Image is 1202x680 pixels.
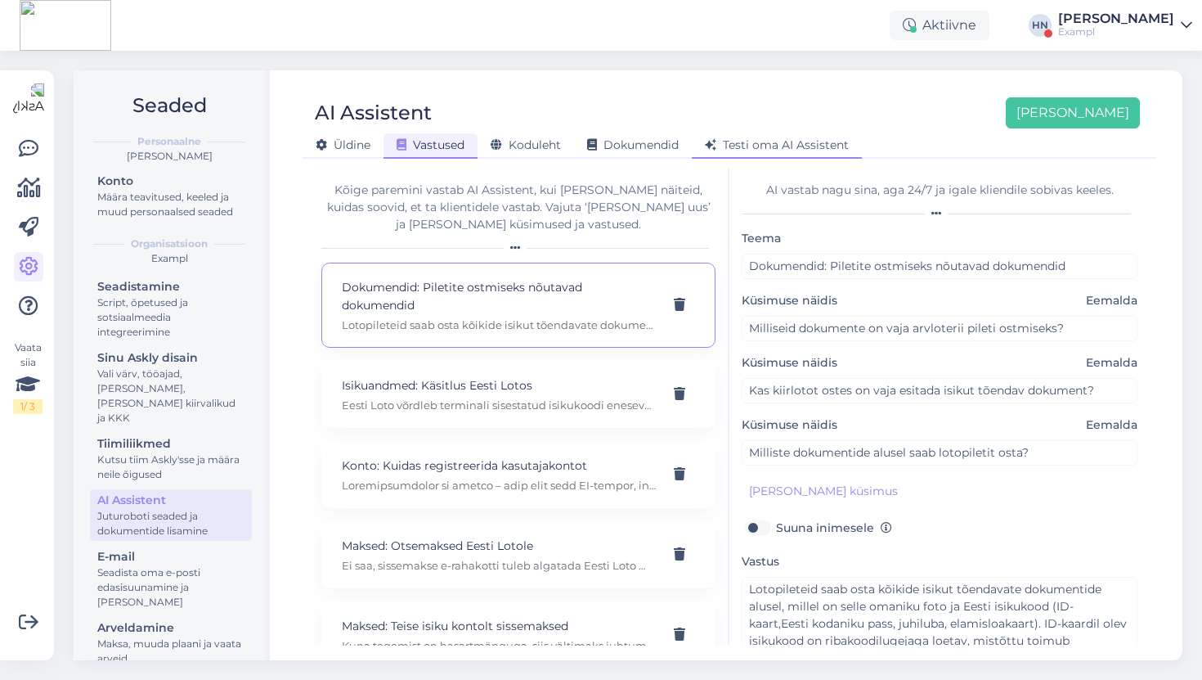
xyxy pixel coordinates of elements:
[97,492,244,509] div: AI Assistent
[90,276,252,342] a: SeadistamineScript, õpetused ja sotsiaalmeedia integreerimine
[315,97,432,128] div: AI Assistent
[742,440,1137,466] input: Näide kliendi küsimusest
[776,517,892,538] label: Suuna inimesele
[90,617,252,669] a: ArveldamineMaksa, muuda plaani ja vaata arveid
[1058,12,1174,25] div: [PERSON_NAME]
[13,340,43,414] div: Vaata siia
[705,137,849,152] span: Testi oma AI Assistent
[90,347,252,428] a: Sinu Askly disainVali värv, tööajad, [PERSON_NAME], [PERSON_NAME] kiirvalikud ja KKK
[397,137,464,152] span: Vastused
[90,546,252,612] a: E-mailSeadista oma e-posti edasisuunamine ja [PERSON_NAME]
[131,236,208,251] b: Organisatsioon
[742,254,1137,279] input: Lisa teema
[87,90,252,121] h2: Seaded
[316,137,370,152] span: Üldine
[742,479,905,504] button: [PERSON_NAME] küsimus
[13,83,44,115] img: Askly Logo
[342,558,656,573] p: Ei saa, sissemakse e-rahakotti tuleb algatada Eesti Loto mängukontole sisseloginuna, sobiva panga...
[90,489,252,541] a: AI AssistentJuturoboti seaded ja dokumentide lisamine
[1086,417,1137,434] span: Eemalda
[587,137,679,152] span: Dokumendid
[491,137,561,152] span: Koduleht
[87,149,252,164] div: [PERSON_NAME]
[97,565,244,610] div: Seadista oma e-posti edasisuunamine ja [PERSON_NAME]
[742,316,1137,341] input: Näide kliendi küsimusest
[890,11,989,40] div: Aktiivne
[97,637,244,666] div: Maksa, muuda plaani ja vaata arveid
[742,577,1137,654] textarea: Lotopileteid saab osta kõikide isikut tõendavate dokumentide alusel, millel on selle omaniku foto...
[97,619,244,637] div: Arveldamine
[137,134,201,149] b: Personaalne
[321,263,715,348] div: Dokumendid: Piletite ostmiseks nõutavad dokumendidLotopileteid saab osta kõikide isikut tõendavat...
[342,638,656,653] p: Kuna tegemist on hasartmänguga, siis vältimaks juhtumeid, kus mängija kasutab lotopiletite ostuks...
[342,278,656,314] p: Dokumendid: Piletite ostmiseks nõutavad dokumendid
[1086,292,1137,309] span: Eemalda
[97,349,244,367] div: Sinu Askly disain
[321,601,715,669] div: Maksed: Teise isiku kontolt sissemaksedKuna tegemist on hasartmänguga, siis vältimaks juhtumeid, ...
[342,478,656,493] p: Loremipsumdolor si ametco – adip elit sedd EI-tempor, incidi-UTl, Etdol-MAg ali enimadmini veniam...
[742,182,1137,199] div: AI vastab nagu sina, aga 24/7 ja igale kliendile sobivas keeles.
[342,617,656,635] p: Maksed: Teise isiku kontolt sissemaksed
[321,441,715,508] div: Konto: Kuidas registreerida kasutajakontotLoremipsumdolor si ametco – adip elit sedd EI-tempor, i...
[13,399,43,414] div: 1 / 3
[97,509,244,538] div: Juturoboti seaded ja dokumentide lisamine
[97,190,244,219] div: Määra teavitused, keeled ja muud personaalsed seaded
[321,521,715,588] div: Maksed: Otsemaksed Eesti LotoleEi saa, sissemakse e-rahakotti tuleb algatada Eesti Loto mängukont...
[742,354,1137,372] label: Küsimuse näidis
[342,317,656,332] p: Lotopileteid saab osta kõikide isikut tõendavate dokumentide alusel, millel on selle omaniku foto...
[742,553,786,570] label: Vastus
[342,457,656,475] p: Konto: Kuidas registreerida kasutajakontot
[321,361,715,428] div: Isikuandmed: Käsitlus Eesti LotosEesti Loto võrdleb terminali sisestatud isikukoodi enesevälistus...
[342,398,656,412] p: Eesti Loto võrdleb terminali sisestatud isikukoodi enesevälistusnimekirjas olevate isikukoodiga, ...
[742,230,787,247] label: Teema
[97,295,244,340] div: Script, õpetused ja sotsiaalmeedia integreerimine
[1058,12,1192,38] a: [PERSON_NAME]Exampl
[87,251,252,266] div: Exampl
[742,292,1137,309] label: Küsimuse näidis
[742,417,1137,434] label: Küsimuse näidis
[342,537,656,555] p: Maksed: Otsemaksed Eesti Lotole
[321,182,715,233] div: Kõige paremini vastab AI Assistent, kui [PERSON_NAME] näiteid, kuidas soovid, et ta klientidele v...
[90,170,252,222] a: KontoMäära teavitused, keeled ja muud personaalsed seaded
[742,378,1137,403] input: Näide kliendi küsimusest
[90,433,252,484] a: TiimiliikmedKutsu tiim Askly'sse ja määra neile õigused
[1086,354,1137,372] span: Eemalda
[97,435,244,453] div: Tiimiliikmed
[1058,25,1174,38] div: Exampl
[97,548,244,565] div: E-mail
[1006,97,1140,128] button: [PERSON_NAME]
[1029,14,1052,37] div: HN
[97,453,244,482] div: Kutsu tiim Askly'sse ja määra neile õigused
[342,376,656,394] p: Isikuandmed: Käsitlus Eesti Lotos
[97,173,244,190] div: Konto
[97,367,244,426] div: Vali värv, tööajad, [PERSON_NAME], [PERSON_NAME] kiirvalikud ja KKK
[97,278,244,295] div: Seadistamine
